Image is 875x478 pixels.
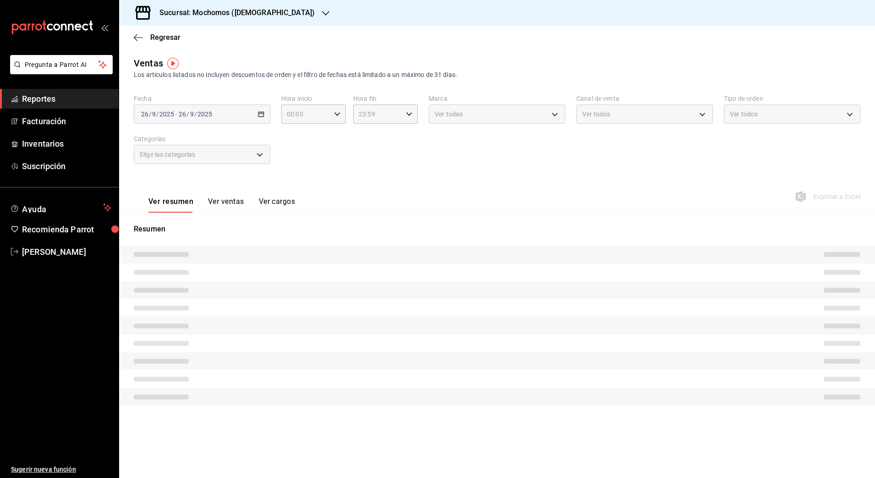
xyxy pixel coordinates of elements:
span: Reportes [22,93,111,105]
button: Regresar [134,33,180,42]
span: Ayuda [22,202,99,213]
div: Ventas [134,56,163,70]
span: / [149,110,152,118]
h3: Sucursal: Mochomos ([DEMOGRAPHIC_DATA]) [152,7,315,18]
span: Sugerir nueva función [11,465,111,474]
div: Los artículos listados no incluyen descuentos de orden y el filtro de fechas está limitado a un m... [134,70,860,80]
input: ---- [197,110,213,118]
input: -- [152,110,156,118]
label: Canal de venta [576,95,713,102]
span: Ver todos [730,110,758,119]
input: ---- [159,110,175,118]
input: -- [141,110,149,118]
span: [PERSON_NAME] [22,246,111,258]
span: / [156,110,159,118]
span: Recomienda Parrot [22,223,111,236]
a: Pregunta a Parrot AI [6,66,113,76]
button: Ver ventas [208,197,244,213]
span: Ver todos [582,110,610,119]
button: Ver resumen [148,197,193,213]
label: Tipo de orden [724,95,860,102]
label: Categorías [134,136,270,142]
img: Tooltip marker [167,58,179,69]
span: Regresar [150,33,180,42]
span: - [175,110,177,118]
label: Marca [429,95,565,102]
div: navigation tabs [148,197,295,213]
span: Inventarios [22,137,111,150]
label: Fecha [134,95,270,102]
label: Hora inicio [281,95,346,102]
button: open_drawer_menu [101,24,108,31]
span: Elige las categorías [140,150,196,159]
span: Pregunta a Parrot AI [25,60,98,70]
span: Facturación [22,115,111,127]
input: -- [190,110,194,118]
p: Resumen [134,224,860,235]
button: Ver cargos [259,197,295,213]
span: Ver todas [435,110,463,119]
span: / [186,110,189,118]
span: / [194,110,197,118]
span: Suscripción [22,160,111,172]
label: Hora fin [353,95,418,102]
button: Pregunta a Parrot AI [10,55,113,74]
input: -- [178,110,186,118]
